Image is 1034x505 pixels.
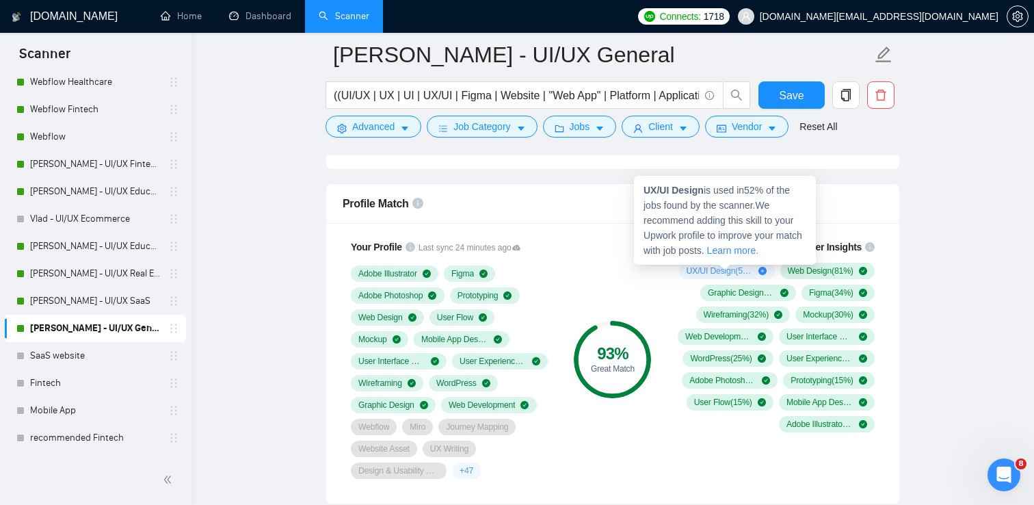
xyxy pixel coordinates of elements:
[762,376,770,385] span: check-circle
[326,116,421,138] button: settingAdvancedcaret-down
[832,81,860,109] button: copy
[786,353,853,364] span: User Experience Design ( 21 %)
[1007,5,1029,27] button: setting
[987,458,1020,491] iframe: Intercom live chat
[809,287,853,298] span: Figma ( 34 %)
[786,419,853,430] span: Adobe Illustrator ( 11 %)
[705,91,714,100] span: info-circle
[644,185,704,196] strong: UX/UI Design
[168,378,179,389] span: holder
[690,353,752,364] span: WordPress ( 25 %)
[168,77,179,88] span: holder
[168,432,179,443] span: holder
[168,350,179,361] span: holder
[30,205,160,233] a: Vlad - UI/UX Ecommerce
[352,119,395,134] span: Advanced
[758,267,767,275] span: plus-circle
[460,465,473,476] span: + 47
[707,245,758,256] a: Learn more.
[419,242,521,255] span: Last sync 24 minutes ago
[343,198,409,209] span: Profile Match
[723,81,750,109] button: search
[803,309,853,320] span: Mockup ( 30 %)
[229,10,291,22] a: dashboardDashboard
[595,123,605,133] span: caret-down
[833,89,859,101] span: copy
[30,233,160,260] a: [PERSON_NAME] - UI/UX Education
[678,123,688,133] span: caret-down
[516,123,526,133] span: caret-down
[30,452,160,479] a: Branding
[319,10,369,22] a: searchScanner
[431,357,439,365] span: check-circle
[30,315,160,342] a: [PERSON_NAME] - UI/UX General
[427,116,537,138] button: barsJob Categorycaret-down
[786,331,853,342] span: User Interface Design ( 28 %)
[859,420,867,428] span: check-circle
[520,401,529,409] span: check-circle
[648,119,673,134] span: Client
[168,405,179,416] span: holder
[859,311,867,319] span: check-circle
[30,151,160,178] a: [PERSON_NAME] - UI/UX Fintech
[30,68,160,96] a: Webflow Healthcare
[1016,458,1026,469] span: 8
[689,375,756,386] span: Adobe Photoshop ( 19 %)
[704,9,724,24] span: 1718
[644,185,802,256] span: is used in 52 % of the jobs found by the scanner. We recommend adding this skill to your Upwork p...
[358,290,423,301] span: Adobe Photoshop
[428,292,436,300] span: check-circle
[741,12,751,21] span: user
[358,356,425,367] span: User Interface Design
[868,89,894,101] span: delete
[358,268,417,279] span: Adobe Illustrator
[543,116,617,138] button: folderJobscaret-down
[532,357,540,365] span: check-circle
[479,313,487,322] span: check-circle
[659,9,700,24] span: Connects:
[358,312,403,323] span: Web Design
[865,242,875,252] span: info-circle
[685,331,752,342] span: Web Development ( 29 %)
[168,268,179,279] span: holder
[859,333,867,341] span: check-circle
[758,81,825,109] button: Save
[358,465,439,476] span: Design & Usability Research
[30,424,160,452] a: recommended Fintech
[458,290,499,301] span: Prototyping
[694,397,752,408] span: User Flow ( 15 %)
[482,379,490,387] span: check-circle
[30,260,160,287] a: [PERSON_NAME] - UI/UX Real Estate
[555,123,564,133] span: folder
[168,131,179,142] span: holder
[780,289,788,297] span: check-circle
[30,287,160,315] a: [PERSON_NAME] - UI/UX SaaS
[161,10,202,22] a: homeHome
[859,267,867,275] span: check-circle
[163,473,176,487] span: double-left
[758,333,766,341] span: check-circle
[453,119,510,134] span: Job Category
[633,123,643,133] span: user
[408,313,416,322] span: check-circle
[30,123,160,151] a: Webflow
[732,119,762,134] span: Vendor
[168,213,179,224] span: holder
[859,354,867,363] span: check-circle
[479,270,488,278] span: check-circle
[644,11,655,22] img: upwork-logo.png
[423,270,431,278] span: check-circle
[421,334,488,345] span: Mobile App Design
[406,242,415,252] span: info-circle
[786,397,853,408] span: Mobile App Design ( 14 %)
[358,422,389,432] span: Webflow
[875,46,892,64] span: edit
[859,376,867,385] span: check-circle
[767,123,777,133] span: caret-down
[859,398,867,406] span: check-circle
[1007,11,1029,22] a: setting
[570,119,590,134] span: Jobs
[30,342,160,370] a: SaaS website
[788,266,853,276] span: Web Design ( 81 %)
